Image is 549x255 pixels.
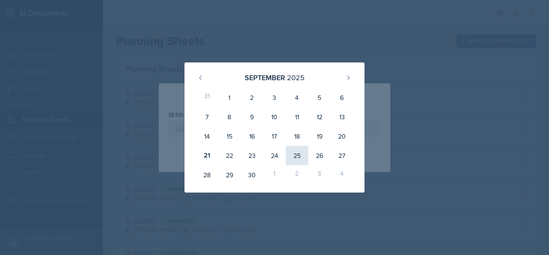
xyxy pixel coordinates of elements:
[286,126,308,146] div: 18
[286,146,308,165] div: 25
[218,107,241,126] div: 8
[263,165,286,185] div: 1
[308,126,331,146] div: 19
[241,107,263,126] div: 9
[308,107,331,126] div: 12
[196,146,218,165] div: 21
[331,88,353,107] div: 6
[196,88,218,107] div: 31
[241,88,263,107] div: 2
[263,88,286,107] div: 3
[286,88,308,107] div: 4
[331,146,353,165] div: 27
[263,107,286,126] div: 10
[308,146,331,165] div: 26
[218,126,241,146] div: 15
[331,165,353,185] div: 4
[196,165,218,185] div: 28
[196,126,218,146] div: 14
[245,72,285,83] div: September
[286,107,308,126] div: 11
[263,146,286,165] div: 24
[218,165,241,185] div: 29
[218,88,241,107] div: 1
[331,126,353,146] div: 20
[308,88,331,107] div: 5
[196,107,218,126] div: 7
[218,146,241,165] div: 22
[331,107,353,126] div: 13
[287,72,305,83] div: 2025
[263,126,286,146] div: 17
[241,165,263,185] div: 30
[286,165,308,185] div: 2
[241,146,263,165] div: 23
[241,126,263,146] div: 16
[308,165,331,185] div: 3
